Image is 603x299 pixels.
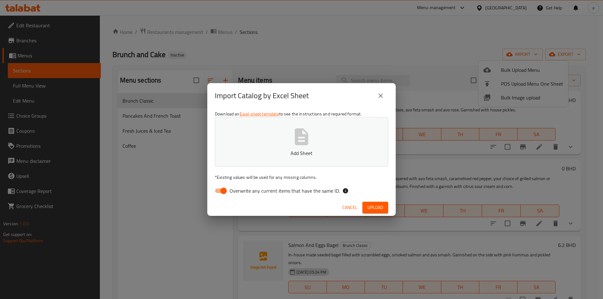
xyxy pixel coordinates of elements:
button: Upload [362,202,388,213]
p: Add Sheet [225,149,378,157]
svg: If the overwrite option isn't selected, then the items that match an existing ID will be ignored ... [342,188,349,194]
span: Cancel [342,204,357,211]
button: close [373,88,388,103]
a: Excel sheet template [240,110,279,118]
span: Upload [367,204,383,211]
button: Add Sheet [215,117,388,167]
p: Existing values will be used for any missing columns. [215,174,388,180]
span: Overwrite any current items that have the same ID. [230,187,340,195]
h2: Import Catalog by Excel Sheet [215,91,309,101]
button: Cancel [340,202,360,213]
div: Download an to see the instructions and required format. [207,108,396,199]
